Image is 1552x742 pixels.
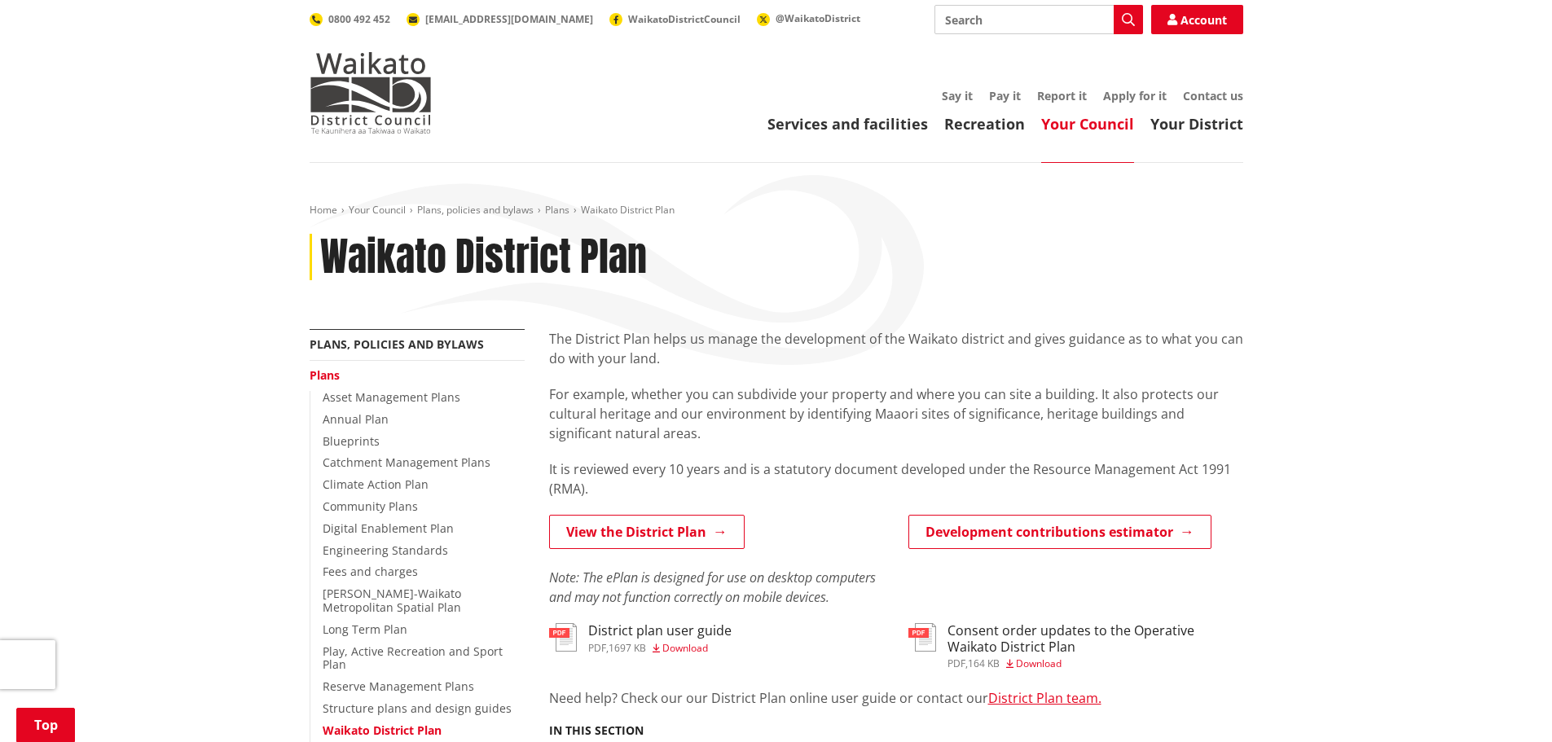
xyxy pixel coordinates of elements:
a: Recreation [944,114,1025,134]
p: For example, whether you can subdivide your property and where you can site a building. It also p... [549,384,1243,443]
a: Plans, policies and bylaws [310,336,484,352]
span: WaikatoDistrictCouncil [628,12,741,26]
img: document-pdf.svg [908,623,936,652]
a: Consent order updates to the Operative Waikato District Plan pdf,164 KB Download [908,623,1243,668]
h3: Consent order updates to the Operative Waikato District Plan [947,623,1243,654]
a: Asset Management Plans [323,389,460,405]
img: document-pdf.svg [549,623,577,652]
a: Your Council [1041,114,1134,134]
em: Note: The ePlan is designed for use on desktop computers and may not function correctly on mobile... [549,569,876,606]
a: Top [16,708,75,742]
a: Apply for it [1103,88,1167,103]
p: Need help? Check our our District Plan online user guide or contact our [549,688,1243,708]
a: Climate Action Plan [323,476,429,492]
a: View the District Plan [549,515,745,549]
div: , [588,643,732,653]
a: Home [310,203,337,217]
div: , [947,659,1243,669]
a: Say it [942,88,973,103]
img: Waikato District Council - Te Kaunihera aa Takiwaa o Waikato [310,52,432,134]
a: WaikatoDistrictCouncil [609,12,741,26]
a: Engineering Standards [323,542,448,558]
a: Blueprints [323,433,380,449]
a: Community Plans [323,498,418,514]
a: [PERSON_NAME]-Waikato Metropolitan Spatial Plan [323,586,461,615]
span: pdf [947,656,965,670]
span: Download [1016,656,1062,670]
a: [EMAIL_ADDRESS][DOMAIN_NAME] [407,12,593,26]
a: Development contributions estimator [908,515,1211,549]
a: District Plan team. [988,689,1101,707]
input: Search input [934,5,1143,34]
a: Plans, policies and bylaws [417,203,534,217]
span: 164 KB [968,656,1000,670]
a: Your Council [349,203,406,217]
a: Services and facilities [767,114,928,134]
a: Fees and charges [323,564,418,579]
a: Plans [545,203,569,217]
span: pdf [588,641,606,655]
a: Structure plans and design guides [323,700,512,716]
a: Long Term Plan [323,621,407,637]
a: Plans [310,367,340,383]
a: Report it [1037,88,1087,103]
a: Digital Enablement Plan [323,520,454,536]
a: Contact us [1183,88,1243,103]
a: Your District [1150,114,1243,134]
span: 0800 492 452 [328,12,390,26]
span: 1697 KB [609,641,646,655]
a: Waikato District Plan [323,722,442,738]
a: Pay it [989,88,1021,103]
a: Annual Plan [323,411,389,427]
p: The District Plan helps us manage the development of the Waikato district and gives guidance as t... [549,329,1243,368]
span: @WaikatoDistrict [776,11,860,25]
a: Catchment Management Plans [323,454,490,470]
h1: Waikato District Plan [320,234,647,281]
a: 0800 492 452 [310,12,390,26]
a: @WaikatoDistrict [757,11,860,25]
span: Waikato District Plan [581,203,675,217]
a: Account [1151,5,1243,34]
p: It is reviewed every 10 years and is a statutory document developed under the Resource Management... [549,459,1243,498]
a: Play, Active Recreation and Sport Plan [323,643,503,673]
nav: breadcrumb [310,204,1243,217]
h5: In this section [549,724,644,738]
span: [EMAIL_ADDRESS][DOMAIN_NAME] [425,12,593,26]
a: Reserve Management Plans [323,678,474,694]
a: District plan user guide pdf,1697 KB Download [549,623,732,652]
span: Download [662,641,708,655]
h3: District plan user guide [588,623,732,639]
